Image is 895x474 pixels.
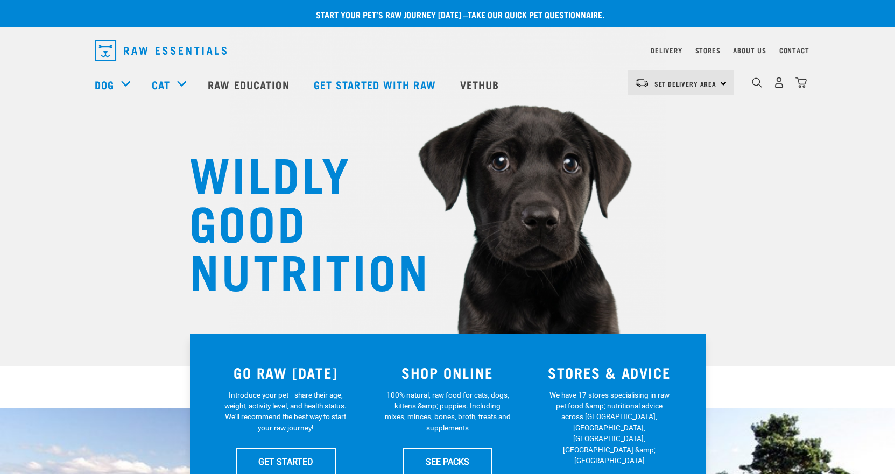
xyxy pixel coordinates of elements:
a: Raw Education [197,63,302,106]
p: 100% natural, raw food for cats, dogs, kittens &amp; puppies. Including mixes, minces, bones, bro... [384,390,511,434]
a: Dog [95,76,114,93]
img: Raw Essentials Logo [95,40,227,61]
h3: SHOP ONLINE [373,364,522,381]
a: Delivery [651,48,682,52]
img: home-icon@2x.png [795,77,807,88]
span: Set Delivery Area [654,82,717,86]
img: van-moving.png [635,78,649,88]
a: About Us [733,48,766,52]
img: home-icon-1@2x.png [752,77,762,88]
p: We have 17 stores specialising in raw pet food &amp; nutritional advice across [GEOGRAPHIC_DATA],... [546,390,673,466]
p: Introduce your pet—share their age, weight, activity level, and health status. We'll recommend th... [222,390,349,434]
a: Stores [695,48,721,52]
h1: WILDLY GOOD NUTRITION [189,148,405,293]
img: user.png [773,77,785,88]
h3: GO RAW [DATE] [212,364,361,381]
a: Vethub [449,63,513,106]
h3: STORES & ADVICE [535,364,684,381]
a: Cat [152,76,170,93]
a: Contact [779,48,809,52]
a: Get started with Raw [303,63,449,106]
a: take our quick pet questionnaire. [468,12,604,17]
nav: dropdown navigation [86,36,809,66]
